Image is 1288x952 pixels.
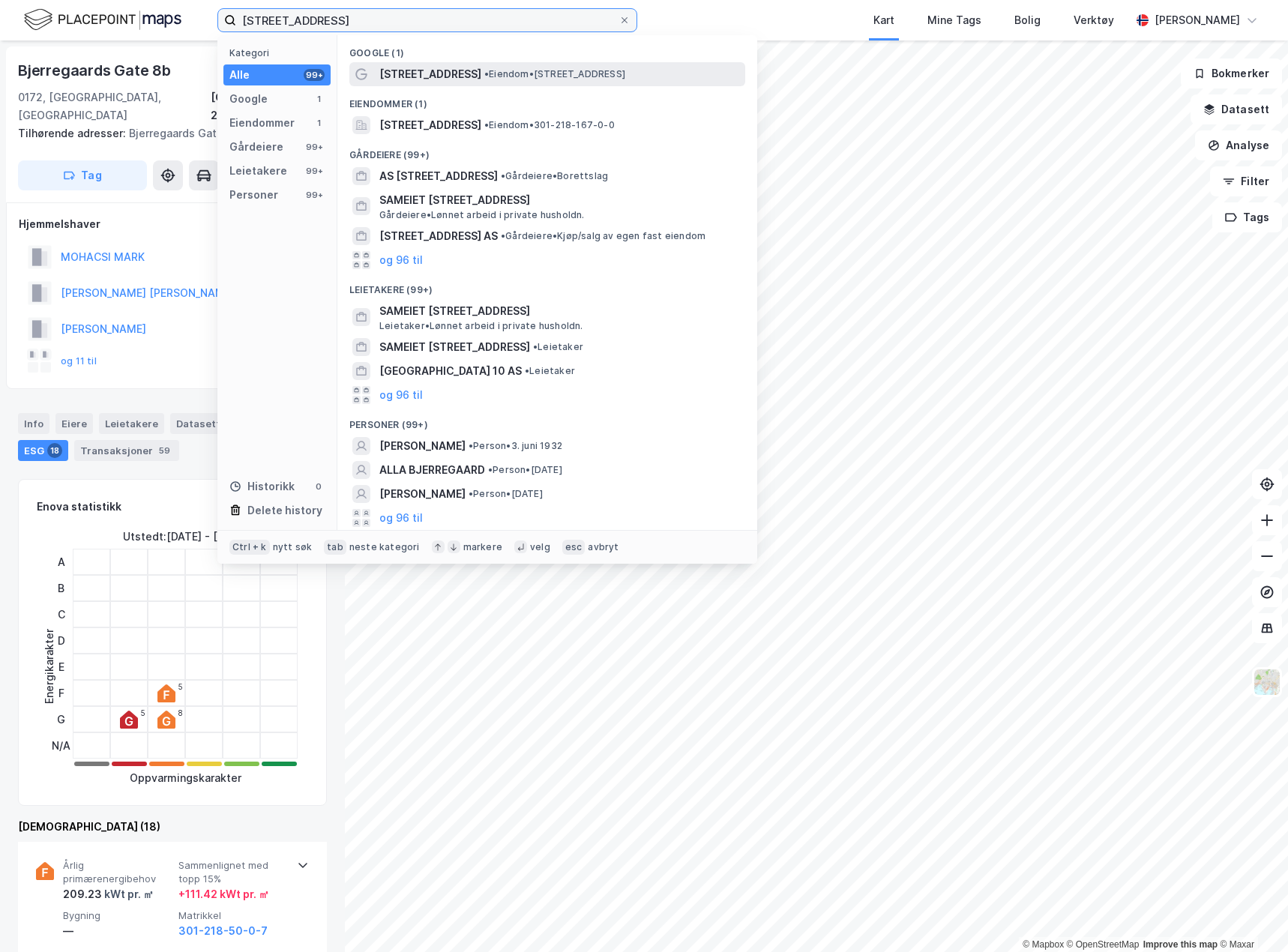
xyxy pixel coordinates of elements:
[588,541,619,553] div: avbryt
[178,885,269,903] div: + 111.42 kWt pr. ㎡
[141,708,145,717] div: 5
[229,540,270,555] div: Ctrl + k
[525,365,529,376] span: •
[484,119,615,131] span: Eiendom • 301-218-167-0-0
[52,601,70,627] div: C
[52,706,70,732] div: G
[533,341,583,353] span: Leietaker
[156,443,173,458] div: 59
[24,7,181,33] img: logo.f888ab2527a4732fd821a326f86c7f29.svg
[379,191,739,209] span: SAMEIET [STREET_ADDRESS]
[379,116,481,134] span: [STREET_ADDRESS]
[211,88,327,124] div: [GEOGRAPHIC_DATA], 218/50
[1210,166,1282,196] button: Filter
[313,93,325,105] div: 1
[52,627,70,654] div: D
[63,909,172,922] span: Bygning
[18,88,211,124] div: 0172, [GEOGRAPHIC_DATA], [GEOGRAPHIC_DATA]
[63,885,154,903] div: 209.23
[379,65,481,83] span: [STREET_ADDRESS]
[1195,130,1282,160] button: Analyse
[304,165,325,177] div: 99+
[1191,94,1282,124] button: Datasett
[379,338,530,356] span: SAMEIET [STREET_ADDRESS]
[18,413,49,434] div: Info
[1253,668,1281,696] img: Z
[313,480,325,492] div: 0
[18,58,174,82] div: Bjerregaards Gate 8b
[1143,939,1218,950] a: Improve this map
[525,365,575,377] span: Leietaker
[102,885,154,903] div: kWt pr. ㎡
[52,654,70,680] div: E
[52,732,70,759] div: N/A
[349,541,420,553] div: neste kategori
[469,440,473,451] span: •
[229,477,295,495] div: Historikk
[178,859,288,885] span: Sammenlignet med topp 15%
[463,541,502,553] div: markere
[304,69,325,81] div: 99+
[379,167,498,185] span: AS [STREET_ADDRESS]
[379,362,522,380] span: [GEOGRAPHIC_DATA] 10 AS
[63,859,172,885] span: Årlig primærenergibehov
[1074,11,1114,29] div: Verktøy
[379,209,585,221] span: Gårdeiere • Lønnet arbeid i private husholdn.
[229,114,295,132] div: Eiendommer
[18,127,129,139] span: Tilhørende adresser:
[484,119,489,130] span: •
[469,440,562,452] span: Person • 3. juni 1932
[52,575,70,601] div: B
[63,922,172,940] div: —
[18,124,315,142] div: Bjerregaards Gate 8a
[562,540,586,555] div: esc
[19,215,326,233] div: Hjemmelshaver
[52,680,70,706] div: F
[99,413,164,434] div: Leietakere
[1155,11,1240,29] div: [PERSON_NAME]
[1213,880,1288,952] iframe: Chat Widget
[501,170,505,181] span: •
[484,68,625,80] span: Eiendom • [STREET_ADDRESS]
[379,485,466,503] span: [PERSON_NAME]
[74,440,179,461] div: Transaksjoner
[379,302,739,320] span: SAMEIET [STREET_ADDRESS]
[379,461,485,479] span: ALLA BJERREGAARD
[130,769,241,787] div: Oppvarmingskarakter
[52,549,70,575] div: A
[18,160,147,190] button: Tag
[229,90,268,108] div: Google
[55,413,93,434] div: Eiere
[533,341,538,352] span: •
[484,68,489,79] span: •
[379,251,423,269] button: og 96 til
[488,464,562,476] span: Person • [DATE]
[18,818,327,836] div: [DEMOGRAPHIC_DATA] (18)
[178,708,183,717] div: 8
[170,413,226,434] div: Datasett
[273,541,313,553] div: nytt søk
[501,170,608,182] span: Gårdeiere • Borettslag
[337,86,757,113] div: Eiendommer (1)
[1014,11,1041,29] div: Bolig
[178,909,288,922] span: Matrikkel
[1181,58,1282,88] button: Bokmerker
[47,443,62,458] div: 18
[873,11,894,29] div: Kart
[337,407,757,434] div: Personer (99+)
[229,66,250,84] div: Alle
[379,227,498,245] span: [STREET_ADDRESS] AS
[379,386,423,404] button: og 96 til
[530,541,550,553] div: velg
[469,488,543,500] span: Person • [DATE]
[304,189,325,201] div: 99+
[178,922,268,940] button: 301-218-50-0-7
[37,498,121,516] div: Enova statistikk
[337,35,757,62] div: Google (1)
[501,230,505,241] span: •
[324,540,346,555] div: tab
[229,138,283,156] div: Gårdeiere
[18,440,68,461] div: ESG
[229,186,278,204] div: Personer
